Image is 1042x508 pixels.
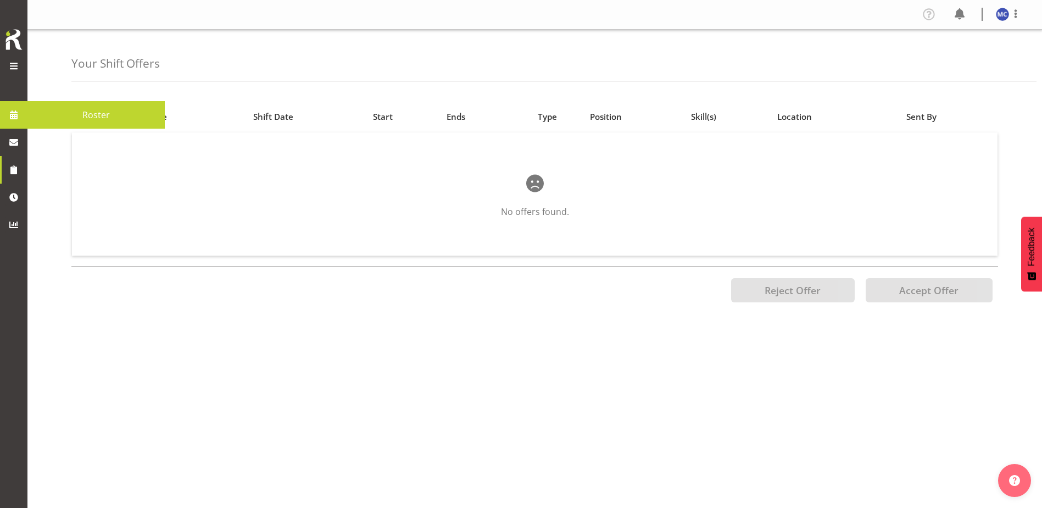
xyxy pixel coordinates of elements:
[538,111,557,123] span: Type
[1027,228,1037,266] span: Feedback
[906,111,937,123] span: Sent By
[71,57,160,70] h4: Your Shift Offers
[765,284,821,297] span: Reject Offer
[1021,217,1042,291] button: Feedback - Show survey
[3,27,25,52] img: Rosterit icon logo
[731,278,855,302] button: Reject Offer
[447,111,465,123] span: Ends
[27,101,165,129] a: Roster
[590,111,622,123] span: Position
[373,111,393,123] span: Start
[1009,475,1020,486] img: help-xxl-2.png
[866,278,993,302] button: Accept Offer
[691,111,716,123] span: Skill(s)
[996,8,1009,21] img: maria-catu11656.jpg
[33,107,159,123] span: Roster
[899,284,959,297] span: Accept Offer
[107,205,962,218] p: No offers found.
[253,111,293,123] span: Shift Date
[777,111,812,123] span: Location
